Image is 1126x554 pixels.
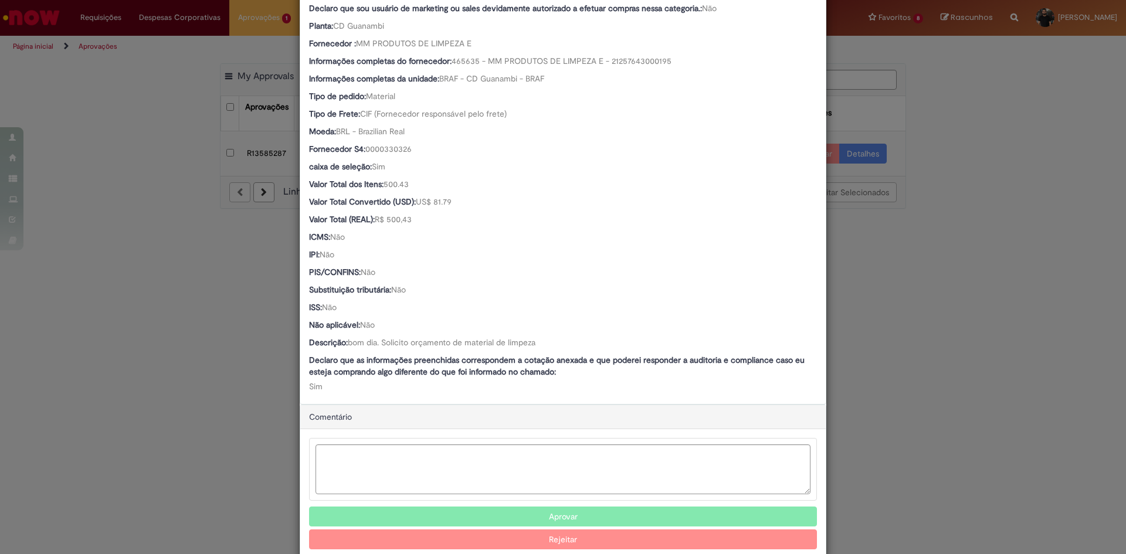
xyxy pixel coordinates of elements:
[309,73,439,84] b: Informações completas da unidade:
[309,3,702,13] b: Declaro que sou usuário de marketing ou sales devidamente autorizado a efetuar compras nessa cate...
[309,232,330,242] b: ICMS:
[320,249,334,260] span: Não
[360,108,507,119] span: CIF (Fornecedor responsável pelo frete)
[309,284,391,295] b: Substituição tributária:
[336,126,405,137] span: BRL - Brazilian Real
[416,196,452,207] span: US$ 81.79
[356,38,472,49] span: MM PRODUTOS DE LIMPEZA E
[309,337,348,348] b: Descrição:
[309,529,817,549] button: Rejeitar
[309,214,375,225] b: Valor Total (REAL):
[365,144,412,154] span: 0000330326
[330,232,345,242] span: Não
[309,507,817,526] button: Aprovar
[309,56,452,66] b: Informações completas do fornecedor:
[309,108,360,119] b: Tipo de Frete:
[309,126,336,137] b: Moeda:
[372,161,385,172] span: Sim
[309,38,356,49] b: Fornecedor :
[309,381,323,392] span: Sim
[384,179,409,189] span: 500.43
[439,73,544,84] span: BRAF - CD Guanambi - BRAF
[361,267,375,277] span: Não
[309,196,416,207] b: Valor Total Convertido (USD):
[309,302,322,312] b: ISS:
[309,267,361,277] b: PIS/CONFINS:
[452,56,671,66] span: 465635 - MM PRODUTOS DE LIMPEZA E - 21257643000195
[309,21,333,31] b: Planta:
[309,144,365,154] b: Fornecedor S4:
[333,21,384,31] span: CD Guanambi
[309,355,805,377] b: Declaro que as informações preenchidas correspondem a cotação anexada e que poderei responder a a...
[348,337,535,348] span: bom dia. Solicito orçamento de material de limpeza
[366,91,395,101] span: Material
[309,320,360,330] b: Não aplicável:
[309,91,366,101] b: Tipo de pedido:
[309,179,384,189] b: Valor Total dos Itens:
[309,161,372,172] b: caixa de seleção:
[322,302,337,312] span: Não
[360,320,375,330] span: Não
[309,412,352,422] span: Comentário
[309,249,320,260] b: IPI:
[375,214,412,225] span: R$ 500,43
[391,284,406,295] span: Não
[702,3,717,13] span: Não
